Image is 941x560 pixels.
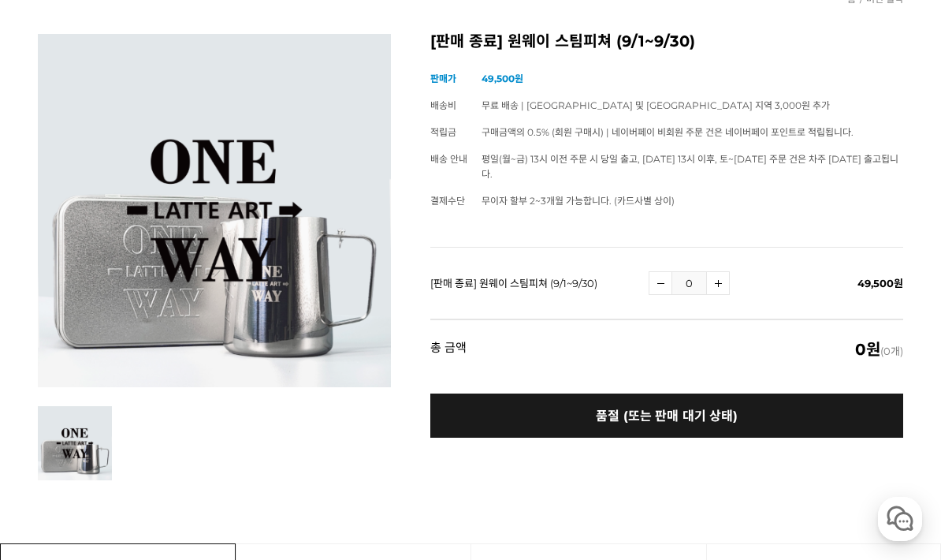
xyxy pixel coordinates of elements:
a: 수량증가 [706,271,730,295]
span: 배송비 [430,99,456,111]
a: 설정 [203,429,303,469]
a: 대화 [104,429,203,469]
span: 무료 배송 | [GEOGRAPHIC_DATA] 및 [GEOGRAPHIC_DATA] 지역 3,000원 추가 [482,99,830,111]
span: 평일(월~금) 13시 이전 주문 시 당일 출고, [DATE] 13시 이후, 토~[DATE] 주문 건은 차주 [DATE] 출고됩니다. [482,153,898,180]
span: 결제수단 [430,195,465,207]
img: 9월 머신 월픽 원웨이 스팀피쳐 [38,34,391,387]
span: 49,500원 [857,277,903,289]
span: 홈 [50,453,59,465]
a: 홈 [5,429,104,469]
a: 수량감소 [649,271,672,295]
strong: 0원 [855,340,880,359]
span: (0개) [855,342,903,357]
span: 구매금액의 0.5% (회원 구매시) | 네이버페이 비회원 주문 건은 네이버페이 포인트로 적립됩니다. [482,126,854,138]
span: 적립금 [430,126,456,138]
span: 대화 [144,454,163,466]
button: 품절 (또는 판매 대기 상태) [430,394,903,438]
strong: 총 금액 [430,342,467,357]
td: [판매 종료] 원웨이 스팀피쳐 (9/1~9/30) [430,247,649,319]
span: 무이자 할부 2~3개월 가능합니다. (카드사별 상이) [482,195,675,207]
span: 배송 안내 [430,153,467,165]
span: 설정 [244,453,262,465]
h2: [판매 종료] 원웨이 스팀피쳐 (9/1~9/30) [430,34,903,50]
strong: 49,500원 [482,73,523,84]
span: 판매가 [430,73,456,84]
